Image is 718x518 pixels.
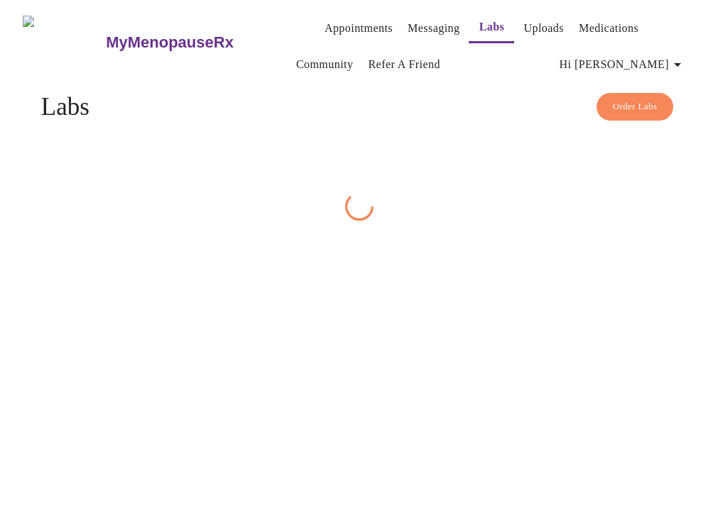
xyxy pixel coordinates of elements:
[469,13,514,43] button: Labs
[319,14,398,43] button: Appointments
[368,55,440,75] a: Refer a Friend
[296,55,354,75] a: Community
[41,93,678,121] h4: Labs
[573,14,644,43] button: Medications
[518,14,570,43] button: Uploads
[597,93,674,121] button: Order Labs
[325,18,393,38] a: Appointments
[23,16,104,69] img: MyMenopauseRx Logo
[408,18,459,38] a: Messaging
[579,18,638,38] a: Medications
[290,50,359,79] button: Community
[479,17,505,37] a: Labs
[106,33,234,52] h3: MyMenopauseRx
[362,50,446,79] button: Refer a Friend
[523,18,564,38] a: Uploads
[104,18,290,67] a: MyMenopauseRx
[560,55,686,75] span: Hi [PERSON_NAME]
[554,50,692,79] button: Hi [PERSON_NAME]
[613,99,658,115] span: Order Labs
[402,14,465,43] button: Messaging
